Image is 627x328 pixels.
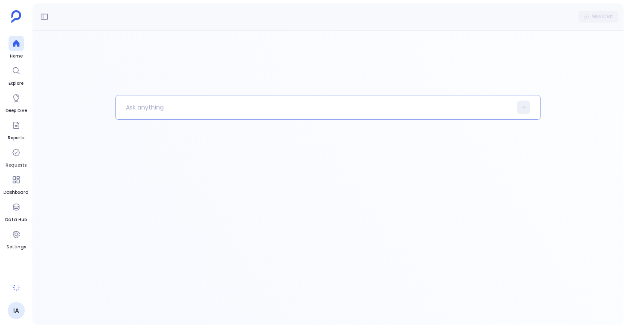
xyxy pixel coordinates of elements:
span: Deep Dive [6,107,27,114]
a: Explore [9,63,24,87]
span: Dashboard [3,189,29,196]
span: Reports [8,135,24,141]
img: spinner-B0dY0IHp.gif [12,283,20,292]
a: Data Hub [5,199,27,223]
span: Requests [6,162,26,169]
a: Dashboard [3,172,29,196]
span: Home [9,53,24,60]
span: Data Hub [5,216,27,223]
a: Deep Dive [6,90,27,114]
a: IA [8,302,25,319]
span: Settings [6,244,26,250]
a: Reports [8,118,24,141]
a: Settings [6,227,26,250]
img: petavue logo [11,10,21,23]
a: Requests [6,145,26,169]
span: Explore [9,80,24,87]
a: Home [9,36,24,60]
